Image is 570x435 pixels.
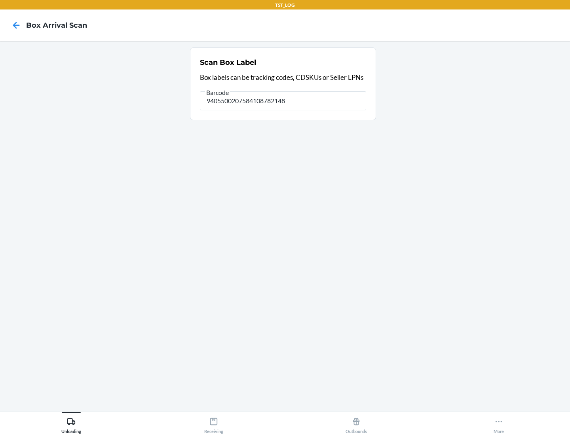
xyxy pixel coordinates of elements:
[61,414,81,434] div: Unloading
[427,412,570,434] button: More
[200,72,366,83] p: Box labels can be tracking codes, CDSKUs or Seller LPNs
[205,89,230,96] span: Barcode
[142,412,285,434] button: Receiving
[346,414,367,434] div: Outbounds
[204,414,223,434] div: Receiving
[200,57,256,68] h2: Scan Box Label
[275,2,295,9] p: TST_LOG
[26,20,87,30] h4: Box Arrival Scan
[494,414,504,434] div: More
[285,412,427,434] button: Outbounds
[200,91,366,110] input: Barcode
